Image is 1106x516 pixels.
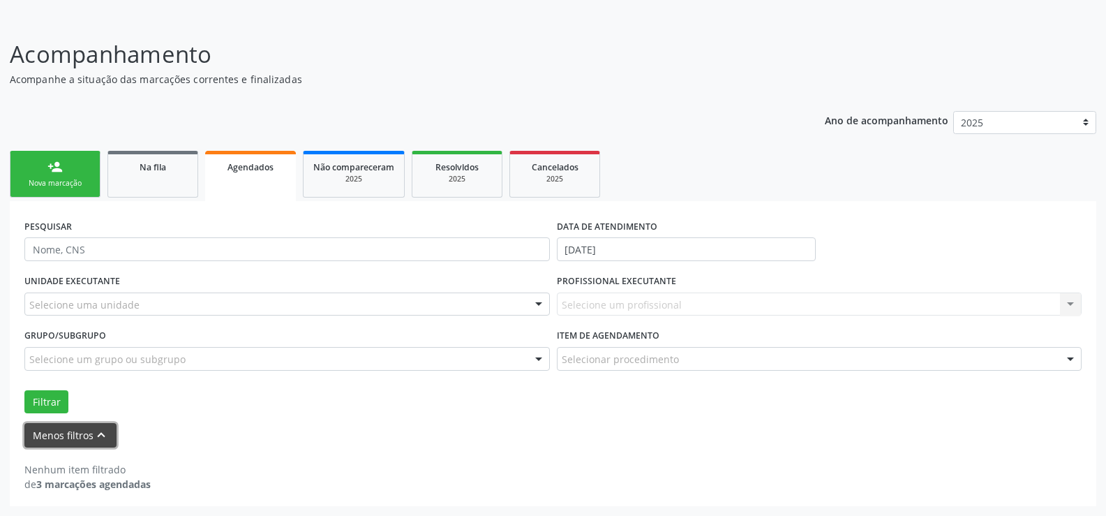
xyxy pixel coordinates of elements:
[24,271,120,293] label: UNIDADE EXECUTANTE
[227,161,274,173] span: Agendados
[557,216,657,237] label: DATA DE ATENDIMENTO
[29,297,140,312] span: Selecione uma unidade
[24,423,117,448] button: Menos filtroskeyboard_arrow_up
[24,237,550,261] input: Nome, CNS
[24,390,68,414] button: Filtrar
[435,161,479,173] span: Resolvidos
[557,271,676,293] label: PROFISSIONAL EXECUTANTE
[562,352,679,367] span: Selecionar procedimento
[422,174,492,184] div: 2025
[10,37,770,72] p: Acompanhamento
[140,161,166,173] span: Na fila
[36,478,151,491] strong: 3 marcações agendadas
[520,174,590,184] div: 2025
[825,111,948,128] p: Ano de acompanhamento
[313,174,394,184] div: 2025
[24,462,151,477] div: Nenhum item filtrado
[20,178,90,189] div: Nova marcação
[24,216,72,237] label: PESQUISAR
[557,325,659,347] label: Item de agendamento
[24,477,151,492] div: de
[313,161,394,173] span: Não compareceram
[557,237,816,261] input: Selecione um intervalo
[532,161,578,173] span: Cancelados
[24,325,106,347] label: Grupo/Subgrupo
[47,159,63,175] div: person_add
[29,352,186,367] span: Selecione um grupo ou subgrupo
[10,72,770,87] p: Acompanhe a situação das marcações correntes e finalizadas
[94,427,109,443] i: keyboard_arrow_up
